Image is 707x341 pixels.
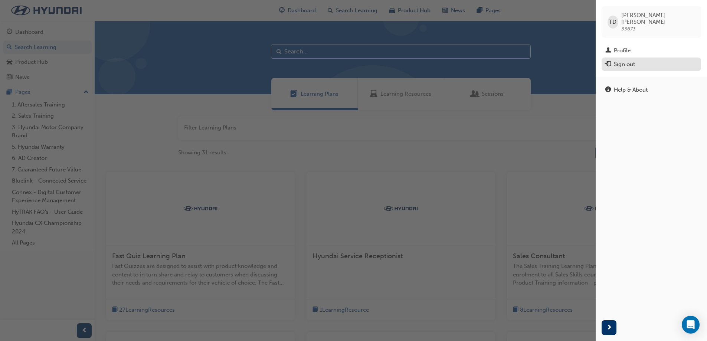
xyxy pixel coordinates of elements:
span: info-icon [605,87,611,94]
div: Help & About [614,86,648,94]
div: Open Intercom Messenger [682,316,700,334]
button: Sign out [602,58,701,71]
span: exit-icon [605,61,611,68]
span: next-icon [606,323,612,332]
span: 33673 [621,26,636,32]
a: Profile [602,44,701,58]
span: [PERSON_NAME] [PERSON_NAME] [621,12,695,25]
div: Sign out [614,60,635,69]
a: Help & About [602,83,701,97]
div: Profile [614,46,631,55]
span: man-icon [605,47,611,54]
span: TD [609,18,616,26]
